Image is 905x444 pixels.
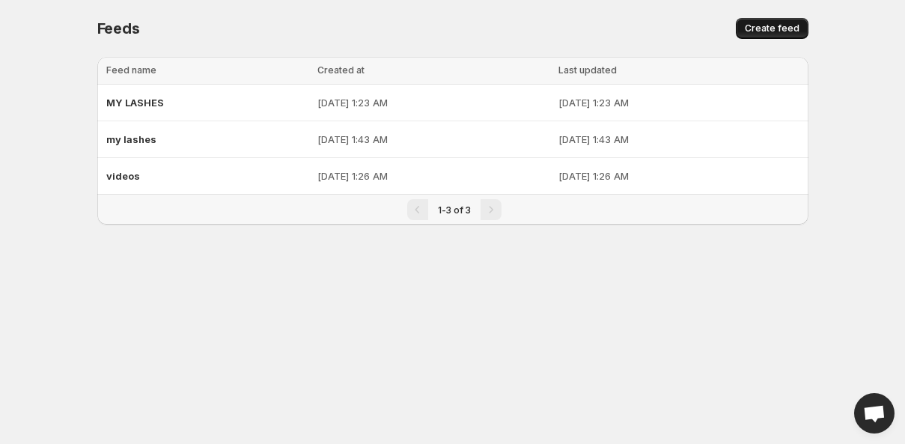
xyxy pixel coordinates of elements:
[558,132,799,147] p: [DATE] 1:43 AM
[745,22,799,34] span: Create feed
[558,168,799,183] p: [DATE] 1:26 AM
[558,95,799,110] p: [DATE] 1:23 AM
[106,170,140,182] span: videos
[106,64,156,76] span: Feed name
[736,18,808,39] button: Create feed
[558,64,617,76] span: Last updated
[106,133,156,145] span: my lashes
[438,204,471,216] span: 1-3 of 3
[317,132,549,147] p: [DATE] 1:43 AM
[106,97,164,109] span: MY LASHES
[97,194,808,225] nav: Pagination
[854,393,895,434] a: Open chat
[317,64,365,76] span: Created at
[317,168,549,183] p: [DATE] 1:26 AM
[97,19,140,37] span: Feeds
[317,95,549,110] p: [DATE] 1:23 AM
